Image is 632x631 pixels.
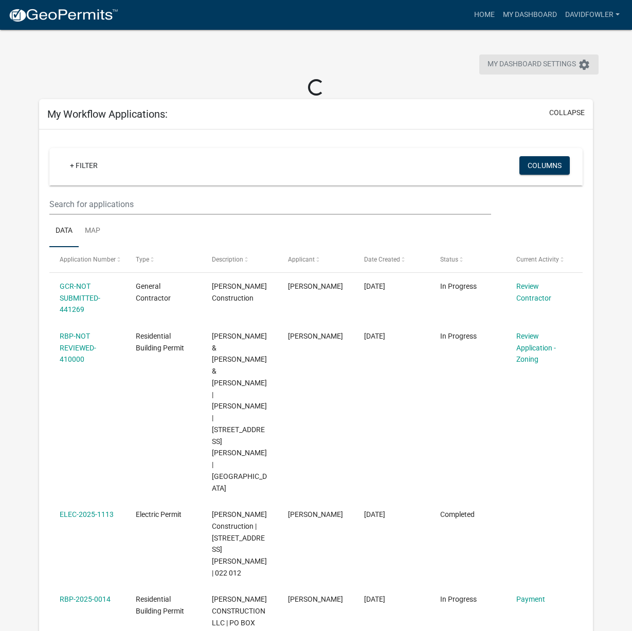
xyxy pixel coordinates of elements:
span: Description [212,256,243,263]
i: settings [578,59,590,71]
span: Current Activity [516,256,559,263]
span: Status [440,256,458,263]
a: Map [79,215,106,248]
span: 06/25/2025 [364,282,385,290]
datatable-header-cell: Description [202,247,278,272]
a: GCR-NOT SUBMITTED-441269 [60,282,100,314]
span: David Fowler [288,510,343,518]
span: In Progress [440,595,477,603]
span: David Fowler Construction [212,282,267,302]
span: 04/23/2025 [364,332,385,340]
span: Date Created [364,256,400,263]
span: David Fowler [288,595,343,603]
span: Residential Building Permit [136,595,184,615]
a: Davidfowler [561,5,624,25]
button: Columns [519,156,570,175]
a: My Dashboard [499,5,561,25]
span: Application Number [60,256,116,263]
span: In Progress [440,282,477,290]
datatable-header-cell: Application Number [49,247,125,272]
span: Electric Permit [136,510,182,518]
span: My Dashboard Settings [487,59,576,71]
datatable-header-cell: Status [430,247,506,272]
span: 04/08/2025 [364,510,385,518]
datatable-header-cell: Current Activity [506,247,582,272]
span: General Contractor [136,282,171,302]
a: + Filter [62,156,106,175]
span: RUDY MARIA & JENNIFER RUDY & ALFRED | RUDY | 106 OAK HILL PL | New Building [212,332,267,492]
span: Residential Building Permit [136,332,184,352]
span: Applicant [288,256,315,263]
a: Data [49,215,79,248]
a: RBP-NOT REVIEWED-410000 [60,332,96,364]
span: Type [136,256,149,263]
a: Review Application - Zoning [516,332,556,364]
button: collapse [549,107,585,118]
span: Completed [440,510,475,518]
a: Home [470,5,499,25]
a: Payment [516,595,545,603]
span: In Progress [440,332,477,340]
datatable-header-cell: Date Created [354,247,430,272]
span: David Fowler [288,282,343,290]
span: David Fowler [288,332,343,340]
a: RBP-2025-0014 [60,595,111,603]
span: David Fowler Construction | 1308 OLD ROME DALTON RD | 022 012 [212,510,267,577]
datatable-header-cell: Type [125,247,202,272]
a: Review Contractor [516,282,551,302]
button: My Dashboard Settingssettings [479,54,599,75]
h5: My Workflow Applications: [47,108,168,120]
a: ELEC-2025-1113 [60,510,114,518]
datatable-header-cell: Applicant [278,247,354,272]
span: 02/14/2025 [364,595,385,603]
input: Search for applications [49,194,491,215]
